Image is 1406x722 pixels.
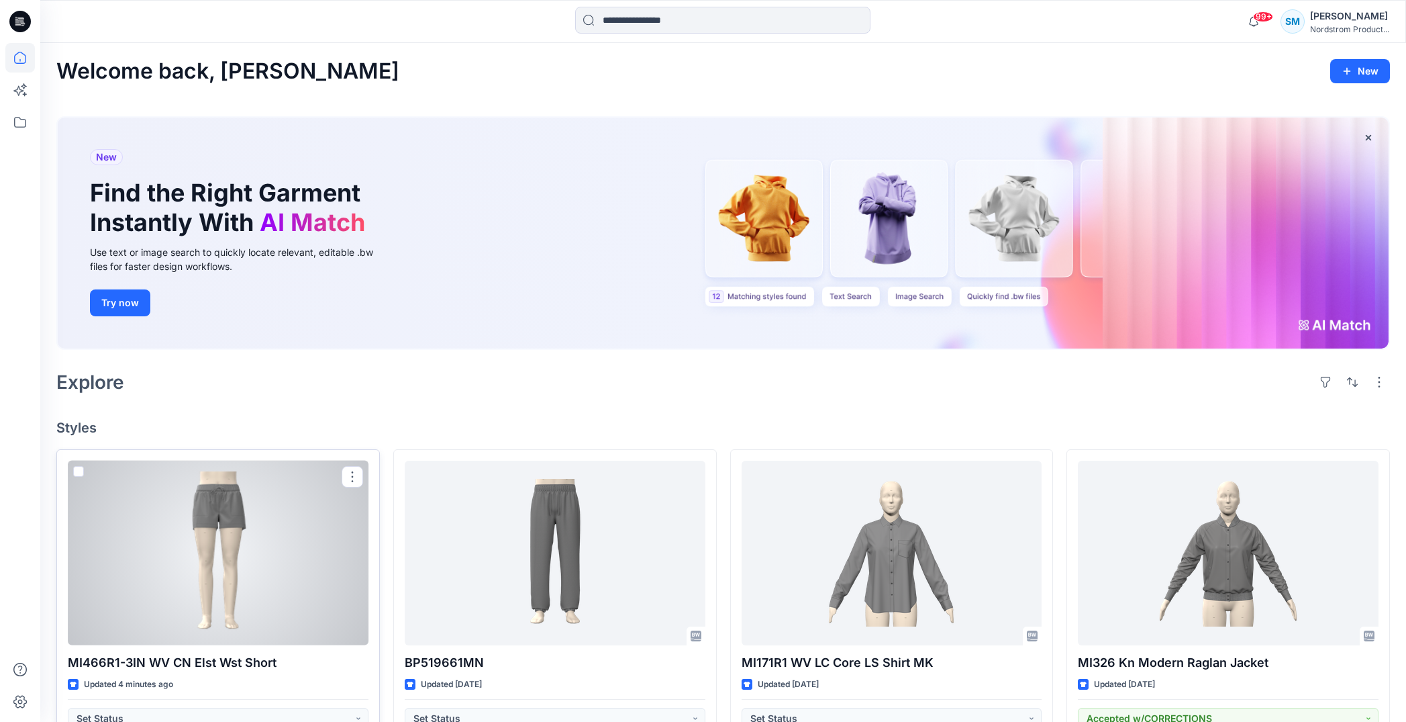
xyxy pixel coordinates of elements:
[1310,8,1389,24] div: [PERSON_NAME]
[68,461,368,645] a: MI466R1-3IN WV CN Elst Wst Short
[742,653,1042,672] p: MI171R1 WV LC Core LS Shirt MK
[1094,678,1155,692] p: Updated [DATE]
[96,149,117,165] span: New
[758,678,819,692] p: Updated [DATE]
[56,420,1390,436] h4: Styles
[1078,461,1378,645] a: MI326 Kn Modern Raglan Jacket
[90,245,392,273] div: Use text or image search to quickly locate relevant, editable .bw files for faster design workflows.
[405,461,705,645] a: BP519661MN
[90,289,150,316] button: Try now
[742,461,1042,645] a: MI171R1 WV LC Core LS Shirt MK
[1078,653,1378,672] p: MI326 Kn Modern Raglan Jacket
[1281,9,1305,34] div: SM
[56,371,124,393] h2: Explore
[421,678,482,692] p: Updated [DATE]
[84,678,173,692] p: Updated 4 minutes ago
[90,179,372,236] h1: Find the Right Garment Instantly With
[1310,24,1389,34] div: Nordstrom Product...
[56,59,399,84] h2: Welcome back, [PERSON_NAME]
[1253,11,1273,22] span: 99+
[260,208,365,237] span: AI Match
[405,653,705,672] p: BP519661MN
[1330,59,1390,83] button: New
[68,653,368,672] p: MI466R1-3IN WV CN Elst Wst Short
